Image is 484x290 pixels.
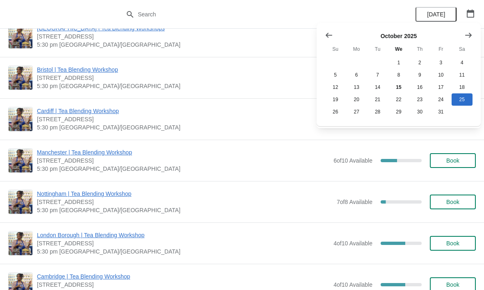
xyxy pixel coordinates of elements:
button: Wednesday October 22 2025 [388,93,409,106]
span: Book [446,157,459,164]
span: 7 of 8 Available [337,199,372,205]
button: Thursday October 2 2025 [409,57,430,69]
img: Glasgow | Tea Blending Workshops | 215 Byres Road, Glasgow G12 8UD, UK | 5:30 pm Europe/London [9,25,32,48]
button: Tuesday October 14 2025 [367,81,388,93]
button: Saturday October 18 2025 [452,81,473,93]
span: [STREET_ADDRESS] [37,281,329,289]
span: 5:30 pm [GEOGRAPHIC_DATA]/[GEOGRAPHIC_DATA] [37,165,329,173]
button: Monday October 27 2025 [346,106,367,118]
span: Nottingham | Tea Blending Workshop [37,190,333,198]
th: Monday [346,42,367,57]
button: Sunday October 5 2025 [325,69,346,81]
button: Tuesday October 28 2025 [367,106,388,118]
span: 6 of 10 Available [333,157,372,164]
span: Cambridge | Tea Blending Workshop [37,272,329,281]
input: Search [137,7,363,22]
button: Wednesday October 1 2025 [388,57,409,69]
button: Sunday October 19 2025 [325,93,346,106]
img: Bristol | Tea Blending Workshop | 73 Park Street, Bristol, BS1 5PB | 5:30 pm Europe/London [9,66,32,90]
th: Tuesday [367,42,388,57]
span: 5:30 pm [GEOGRAPHIC_DATA]/[GEOGRAPHIC_DATA] [37,123,326,131]
span: Manchester | Tea Blending Workshop [37,148,329,156]
button: Friday October 3 2025 [430,57,451,69]
span: 5:30 pm [GEOGRAPHIC_DATA]/[GEOGRAPHIC_DATA] [37,82,329,90]
button: Monday October 13 2025 [346,81,367,93]
span: [STREET_ADDRESS] [37,198,333,206]
span: 5:30 pm [GEOGRAPHIC_DATA]/[GEOGRAPHIC_DATA] [37,41,326,49]
span: Book [446,199,459,205]
button: Tuesday October 7 2025 [367,69,388,81]
span: 5:30 pm [GEOGRAPHIC_DATA]/[GEOGRAPHIC_DATA] [37,206,333,214]
button: Friday October 24 2025 [430,93,451,106]
span: Book [446,240,459,247]
span: [DATE] [427,11,445,18]
span: [STREET_ADDRESS] [37,239,329,247]
button: Today Wednesday October 15 2025 [388,81,409,93]
th: Wednesday [388,42,409,57]
button: Show previous month, September 2025 [322,28,336,43]
span: Book [446,281,459,288]
button: Friday October 10 2025 [430,69,451,81]
th: Thursday [409,42,430,57]
span: [STREET_ADDRESS] [37,115,326,123]
span: London Borough | Tea Blending Workshop [37,231,329,239]
span: 4 of 10 Available [333,281,372,288]
button: Thursday October 9 2025 [409,69,430,81]
span: Cardiff | Tea Blending Workshop [37,107,326,115]
button: Book [430,195,476,209]
button: Saturday October 25 2025 [452,93,473,106]
button: Friday October 17 2025 [430,81,451,93]
button: Friday October 31 2025 [430,106,451,118]
button: Book [430,236,476,251]
span: [STREET_ADDRESS] [37,156,329,165]
button: Monday October 20 2025 [346,93,367,106]
img: Manchester | Tea Blending Workshop | 57 Church St, Manchester, M4 1PD | 5:30 pm Europe/London [9,149,32,172]
img: Cardiff | Tea Blending Workshop | 1-3 Royal Arcade, Cardiff CF10 1AE, UK | 5:30 pm Europe/London [9,107,32,131]
button: Sunday October 12 2025 [325,81,346,93]
button: Thursday October 30 2025 [409,106,430,118]
button: Saturday October 4 2025 [452,57,473,69]
button: Thursday October 23 2025 [409,93,430,106]
th: Friday [430,42,451,57]
button: Wednesday October 8 2025 [388,69,409,81]
button: Book [430,153,476,168]
button: Sunday October 26 2025 [325,106,346,118]
span: 5:30 pm [GEOGRAPHIC_DATA]/[GEOGRAPHIC_DATA] [37,247,329,256]
button: Thursday October 16 2025 [409,81,430,93]
span: [STREET_ADDRESS] [37,32,326,41]
img: London Borough | Tea Blending Workshop | 7 Park St, London SE1 9AB, UK | 5:30 pm Europe/London [9,231,32,255]
button: Wednesday October 29 2025 [388,106,409,118]
button: Show next month, November 2025 [461,28,476,43]
img: Nottingham | Tea Blending Workshop | 24 Bridlesmith Gate, Nottingham NG1 2GQ, UK | 5:30 pm Europe... [9,190,32,214]
button: [DATE] [416,7,457,22]
span: 4 of 10 Available [333,240,372,247]
button: Tuesday October 21 2025 [367,93,388,106]
th: Sunday [325,42,346,57]
button: Monday October 6 2025 [346,69,367,81]
span: Bristol | Tea Blending Workshop [37,66,329,74]
span: [STREET_ADDRESS] [37,74,329,82]
th: Saturday [452,42,473,57]
button: Saturday October 11 2025 [452,69,473,81]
